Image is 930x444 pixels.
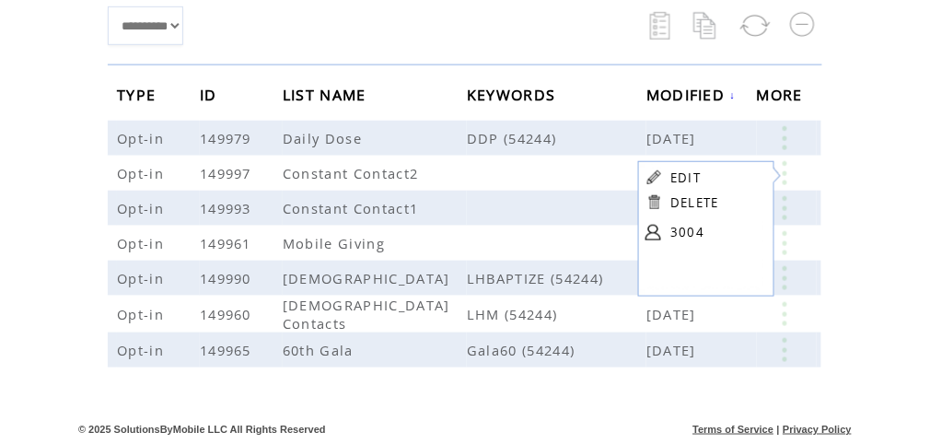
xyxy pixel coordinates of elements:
a: DELETE [670,194,719,211]
span: © 2025 SolutionsByMobile LLC All Rights Reserved [78,424,326,435]
span: [DEMOGRAPHIC_DATA] Contacts [283,296,450,333]
span: 149993 [200,199,256,217]
span: Opt-in [117,234,169,252]
span: LHBAPTIZE (54244) [467,269,646,287]
span: Opt-in [117,129,169,147]
span: Gala60 (54244) [467,341,646,359]
span: 149961 [200,234,256,252]
span: Opt-in [117,269,169,287]
span: LIST NAME [283,80,371,114]
span: ID [200,80,222,114]
span: [DATE] [646,129,701,147]
span: 60th Gala [283,341,358,359]
a: ID [200,88,222,99]
span: [DATE] [646,341,701,359]
span: Daily Dose [283,129,366,147]
a: KEYWORDS [467,88,561,99]
span: Mobile Giving [283,234,389,252]
span: 149965 [200,341,256,359]
a: EDIT [670,169,701,186]
span: 149979 [200,129,256,147]
span: MORE [757,80,808,114]
a: TYPE [117,88,160,99]
a: 3004 [670,218,762,246]
span: Opt-in [117,305,169,323]
span: 149960 [200,305,256,323]
span: TYPE [117,80,160,114]
span: LHM (54244) [467,305,646,323]
span: | [777,424,780,435]
span: Opt-in [117,341,169,359]
a: Terms of Service [693,424,774,435]
span: Constant Contact2 [283,164,424,182]
a: LIST NAME [283,88,371,99]
span: Opt-in [117,199,169,217]
span: Constant Contact1 [283,199,424,217]
span: 149997 [200,164,256,182]
a: Privacy Policy [783,424,852,435]
span: Opt-in [117,164,169,182]
span: KEYWORDS [467,80,561,114]
a: MODIFIED↓ [646,89,737,100]
span: MODIFIED [646,80,730,114]
span: 149990 [200,269,256,287]
span: [DEMOGRAPHIC_DATA] [283,269,455,287]
span: DDP (54244) [467,129,646,147]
